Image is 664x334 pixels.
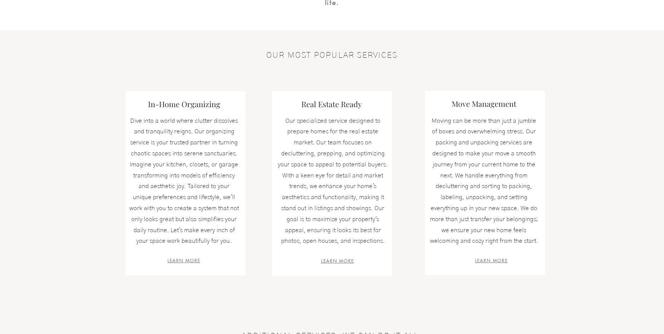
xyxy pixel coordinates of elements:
h3: Move Management [438,98,530,109]
span: Our specialized service designed to prepare homes for the real estate market. Our team focuses on... [278,118,388,244]
a: LEARN MORE [321,258,354,264]
span: Moving can be more than just a jumble of boxes and overwhelming stress. Our packing and unpacking... [430,118,538,244]
h3: In-Home Organizing [139,99,230,109]
h3: Real Estate Ready [286,99,377,109]
a: LEARN MORE [167,257,200,263]
span: Dive into a world where clutter dissolves and tranquility reigns. Our organizing service is your ... [129,118,239,244]
a: LEARN MORE [475,257,508,263]
span: OUR MOST POPULAR SERVICES [266,51,398,59]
